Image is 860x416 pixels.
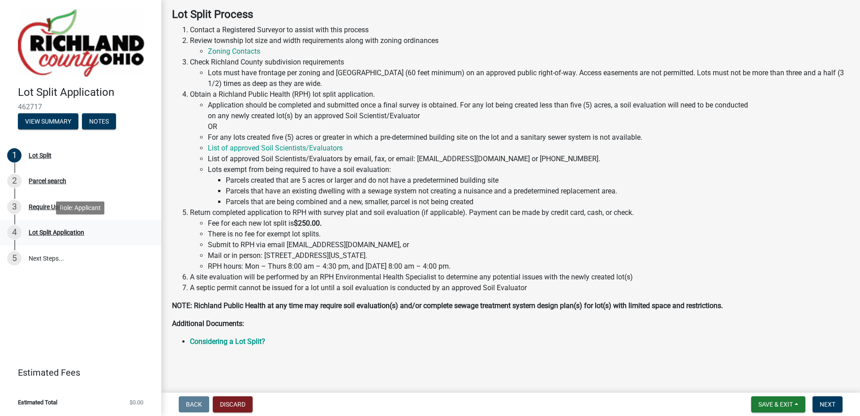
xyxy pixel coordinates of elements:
div: 4 [7,225,21,240]
strong: $250.00. [294,219,322,227]
wm-modal-confirm: Notes [82,118,116,125]
span: Back [186,401,202,408]
img: Richland County, Ohio [18,9,144,77]
li: Review township lot size and width requirements along with zoning ordinances [190,35,849,57]
strong: Lot Split Process [172,8,253,21]
a: Estimated Fees [7,364,147,382]
wm-modal-confirm: Summary [18,118,78,125]
strong: NOTE: Richland Public Health at any time may require soil evaluation(s) and/or complete sewage tr... [172,301,723,310]
span: Save & Exit [758,401,793,408]
div: Lot Split Application [29,229,84,236]
strong: Additional Documents: [172,319,244,328]
li: There is no fee for exempt lot splits. [208,229,849,240]
li: Lots must have frontage per zoning and [GEOGRAPHIC_DATA] (60 feet minimum) on an approved public ... [208,68,849,89]
li: Return completed application to RPH with survey plat and soil evaluation (if applicable). Payment... [190,207,849,272]
a: Considering a Lot Split? [190,337,265,346]
span: 462717 [18,103,143,111]
span: Next [820,401,835,408]
div: Lot Split [29,152,52,159]
li: A septic permit cannot be issued for a lot until a soil evaluation is conducted by an approved So... [190,283,849,293]
button: Save & Exit [751,396,805,412]
button: Notes [82,113,116,129]
div: 5 [7,251,21,266]
li: For any lots created five (5) acres or greater in which a pre-determined building site on the lot... [208,132,849,143]
div: Parcel search [29,178,66,184]
div: 1 [7,148,21,163]
span: Estimated Total [18,399,57,405]
button: Back [179,396,209,412]
div: Require User [29,204,64,210]
li: Submit to RPH via email [EMAIL_ADDRESS][DOMAIN_NAME], or [208,240,849,250]
a: List of approved Soil Scientists/Evaluators [208,144,343,152]
li: Check Richland County subdivision requirements [190,57,849,89]
li: RPH hours: Mon – Thurs 8:00 am – 4:30 pm, and [DATE] 8:00 am – 4:00 pm. [208,261,849,272]
span: $0.00 [129,399,143,405]
li: Mail or in person: [STREET_ADDRESS][US_STATE]. [208,250,849,261]
li: List of approved Soil Scientists/Evaluators by email, fax, or email: [EMAIL_ADDRESS][DOMAIN_NAME]... [208,154,849,164]
h4: Lot Split Application [18,86,154,99]
li: Parcels that have an existing dwelling with a sewage system not creating a nuisance and a predete... [226,186,849,197]
li: Obtain a Richland Public Health (RPH) lot split application. [190,89,849,207]
li: Application should be completed and submitted once a final survey is obtained. For any lot being ... [208,100,849,132]
div: Role: Applicant [56,202,104,214]
div: 3 [7,200,21,214]
li: Contact a Registered Surveyor to assist with this process [190,25,849,35]
div: 2 [7,174,21,188]
li: Parcels created that are 5 acres or larger and do not have a predetermined building site [226,175,849,186]
button: Discard [213,396,253,412]
li: A site evaluation will be performed by an RPH Environmental Health Specialist to determine any po... [190,272,849,283]
li: Parcels that are being combined and a new, smaller, parcel is not being created [226,197,849,207]
li: Fee for each new lot split is [208,218,849,229]
button: View Summary [18,113,78,129]
li: Lots exempt from being required to have a soil evaluation: [208,164,849,207]
a: Zoning Contacts [208,47,260,56]
button: Next [813,396,843,412]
